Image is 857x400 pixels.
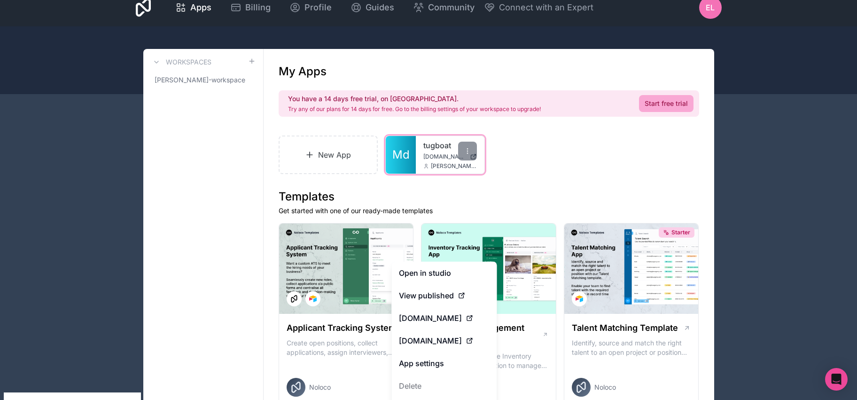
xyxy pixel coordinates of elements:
span: Noloco [309,383,331,392]
h2: You have a 14 days free trial, on [GEOGRAPHIC_DATA]. [288,94,541,104]
a: Md [386,136,416,174]
img: tab_keywords_by_traffic_grey.svg [95,55,102,62]
p: Create open positions, collect applications, assign interviewers, centralise candidate feedback a... [287,338,406,357]
span: Guides [366,1,394,14]
span: Community [428,1,475,14]
div: Keywords by Traffic [105,56,155,62]
img: website_grey.svg [15,24,23,32]
a: [DOMAIN_NAME] [423,153,477,160]
img: Airtable Logo [576,295,583,303]
p: Try any of our plans for 14 days for free. Go to the billing settings of your workspace to upgrade! [288,105,541,113]
span: Profile [304,1,332,14]
span: [DOMAIN_NAME] [423,153,466,160]
span: Apps [190,1,211,14]
a: Workspaces [151,56,211,68]
p: Identify, source and match the right talent to an open project or position with our Talent Matchi... [572,338,691,357]
a: Start free trial [639,95,693,112]
a: App settings [391,352,497,375]
a: Open in studio [391,262,497,284]
button: Delete [391,375,497,397]
span: EL [706,2,715,13]
span: [DOMAIN_NAME] [399,335,462,346]
span: [PERSON_NAME]-workspace [155,75,245,85]
span: Md [392,147,410,162]
span: Billing [245,1,271,14]
p: Get started with one of our ready-made templates [279,206,699,216]
div: Open Intercom Messenger [825,368,848,391]
h3: Workspaces [166,57,211,67]
div: Domain Overview [38,56,84,62]
a: [DOMAIN_NAME] [391,329,497,352]
img: Airtable Logo [309,295,317,303]
a: [DOMAIN_NAME] [391,307,497,329]
a: tugboat [423,140,477,151]
button: Connect with an Expert [484,1,593,14]
h1: Templates [279,189,699,204]
img: logo_orange.svg [15,15,23,23]
span: Noloco [594,383,616,392]
img: tab_domain_overview_orange.svg [27,55,35,62]
a: New App [279,136,378,174]
span: Starter [671,229,690,236]
span: View published [399,290,454,301]
span: [DOMAIN_NAME] [399,312,462,324]
h1: Talent Matching Template [572,321,678,335]
div: Domain: [DOMAIN_NAME] [24,24,103,32]
span: [PERSON_NAME][EMAIL_ADDRESS][DOMAIN_NAME] [431,162,477,170]
span: Connect with an Expert [499,1,593,14]
a: [PERSON_NAME]-workspace [151,72,256,88]
h1: Applicant Tracking System [287,321,396,335]
h1: My Apps [279,64,327,79]
div: v 4.0.25 [26,15,46,23]
a: View published [391,284,497,307]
